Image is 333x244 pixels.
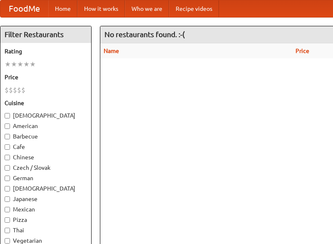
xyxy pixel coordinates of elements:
input: Chinese [5,155,10,160]
ng-pluralize: No restaurants found. :-( [104,30,185,38]
label: American [5,122,87,130]
label: Thai [5,226,87,234]
li: ★ [11,60,17,69]
input: Vegetarian [5,238,10,244]
input: Japanese [5,196,10,202]
input: Thai [5,228,10,233]
a: Price [296,48,309,54]
input: [DEMOGRAPHIC_DATA] [5,186,10,191]
h4: Filter Restaurants [0,26,91,43]
a: How it works [77,0,125,17]
h5: Rating [5,47,87,55]
li: $ [21,86,25,95]
input: Mexican [5,207,10,212]
label: Japanese [5,195,87,203]
li: ★ [23,60,30,69]
label: Chinese [5,153,87,161]
li: $ [5,86,9,95]
li: $ [17,86,21,95]
label: [DEMOGRAPHIC_DATA] [5,184,87,193]
label: German [5,174,87,182]
li: $ [13,86,17,95]
input: Barbecue [5,134,10,139]
li: ★ [17,60,23,69]
h5: Cuisine [5,99,87,107]
h5: Price [5,73,87,81]
input: German [5,176,10,181]
input: Cafe [5,144,10,150]
a: Name [104,48,119,54]
label: [DEMOGRAPHIC_DATA] [5,111,87,120]
input: Czech / Slovak [5,165,10,171]
li: ★ [5,60,11,69]
a: Recipe videos [169,0,219,17]
input: American [5,123,10,129]
label: Cafe [5,143,87,151]
li: $ [9,86,13,95]
label: Barbecue [5,132,87,141]
input: [DEMOGRAPHIC_DATA] [5,113,10,118]
a: Home [48,0,77,17]
a: Who we are [125,0,169,17]
li: ★ [30,60,36,69]
input: Pizza [5,217,10,223]
a: FoodMe [0,0,48,17]
label: Czech / Slovak [5,164,87,172]
label: Pizza [5,216,87,224]
label: Mexican [5,205,87,214]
